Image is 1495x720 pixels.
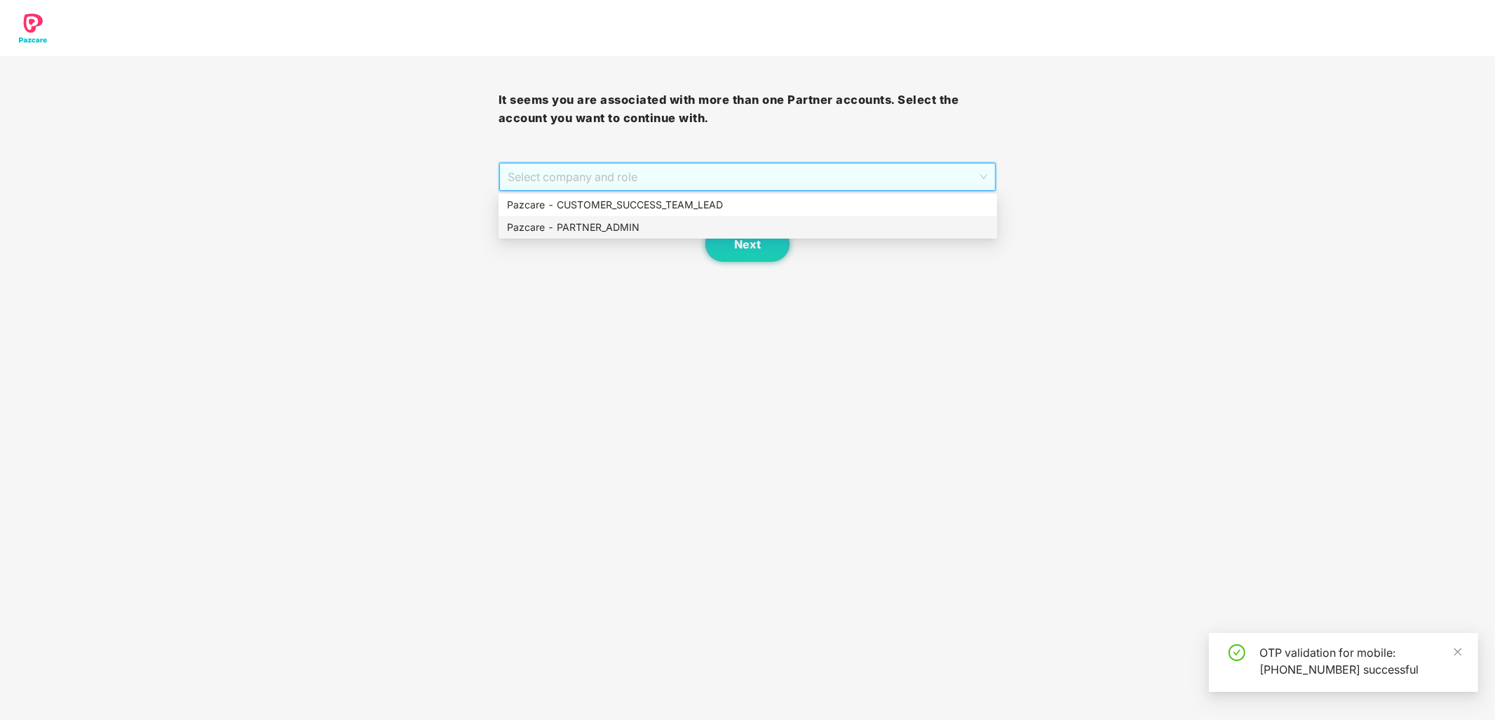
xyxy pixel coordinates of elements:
div: Pazcare - PARTNER_ADMIN [507,220,989,235]
span: check-circle [1229,644,1245,661]
div: OTP validation for mobile: [PHONE_NUMBER] successful [1259,644,1461,678]
span: Select company and role [508,164,988,190]
div: Pazcare - PARTNER_ADMIN [499,216,997,239]
div: Pazcare - CUSTOMER_SUCCESS_TEAM_LEAD [499,194,997,216]
button: Next [705,227,790,262]
span: Next [734,238,761,251]
h3: It seems you are associated with more than one Partner accounts. Select the account you want to c... [499,91,997,127]
div: Pazcare - CUSTOMER_SUCCESS_TEAM_LEAD [507,197,989,213]
span: close [1453,647,1463,657]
